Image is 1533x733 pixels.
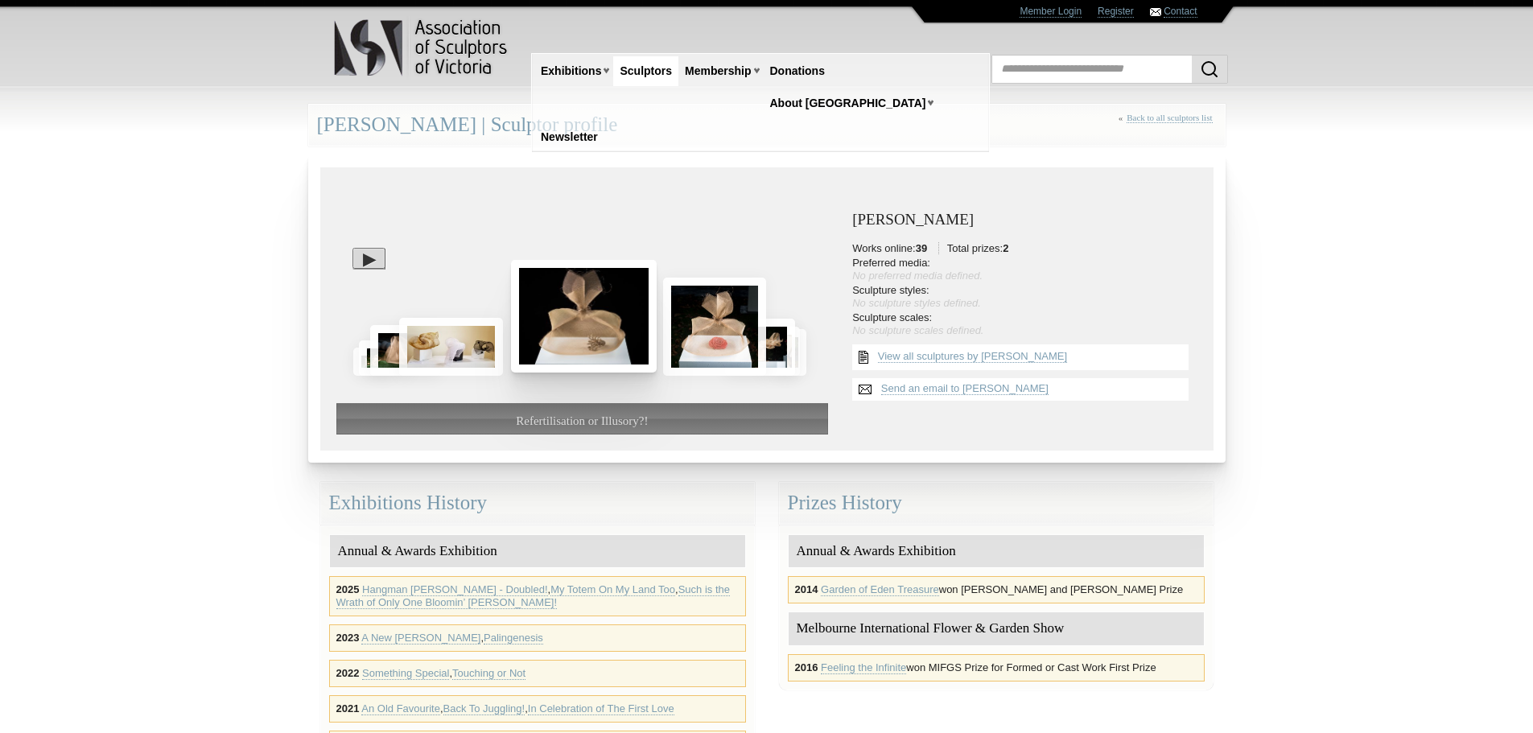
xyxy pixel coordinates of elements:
img: View all {sculptor_name} sculptures list [852,344,875,370]
div: Melbourne International Flower & Garden Show [789,612,1204,645]
img: logo.png [333,16,510,80]
div: Prizes History [779,482,1214,525]
div: Exhibitions History [320,482,755,525]
div: , , [329,695,746,723]
div: No sculpture styles defined. [852,297,1197,310]
img: Contact ASV [1150,8,1161,16]
img: Refertilisation or Illusory?! [511,260,657,373]
a: Feeling the Infinite [821,661,906,674]
a: Donations [764,56,831,86]
a: Back to all sculptors list [1127,113,1212,123]
a: Garden of Eden Treasure [821,583,939,596]
strong: 2025 [336,583,360,595]
li: Works online: Total prizes: [852,242,1197,255]
a: Send an email to [PERSON_NAME] [881,382,1049,395]
img: Aorta Fauna Sorta - a b c ! [399,318,503,376]
img: Surpise Package [663,278,766,376]
a: Newsletter [534,122,604,152]
div: , , [329,576,746,616]
strong: 2 [1003,242,1008,254]
a: Exhibitions [534,56,608,86]
a: Such is the Wrath of Only One Bloomin’ [PERSON_NAME]! [336,583,730,609]
a: Sculptors [613,56,678,86]
div: Annual & Awards Exhibition [789,535,1204,568]
img: The Lightness of the Imagination - A [370,325,440,376]
strong: 2016 [795,661,818,673]
strong: 2021 [336,702,360,714]
div: [PERSON_NAME] | Sculptor profile [308,104,1226,146]
a: Membership [678,56,757,86]
div: « [1119,113,1217,141]
span: Refertilisation or Illusory?! [516,414,648,427]
a: Palingenesis [484,632,543,644]
div: Annual & Awards Exhibition [330,535,745,568]
img: The Lightness of the Imagination - B [359,340,410,376]
a: In Celebration of The First Love [528,702,674,715]
li: Preferred media: [852,257,1197,282]
strong: 2014 [795,583,818,595]
img: Send an email to Jackie Mackinnon [852,378,878,401]
a: About [GEOGRAPHIC_DATA] [764,89,933,118]
strong: 39 [916,242,927,254]
strong: 2023 [336,632,360,644]
a: A New [PERSON_NAME] [361,632,480,644]
li: Sculpture scales: [852,311,1197,337]
div: won MIFGS Prize for Formed or Cast Work First Prize [788,654,1205,682]
a: Touching or Not [452,667,525,680]
a: Hangman [PERSON_NAME] - Doubled! [362,583,547,596]
div: won [PERSON_NAME] and [PERSON_NAME] Prize [788,576,1205,603]
img: Search [1200,60,1219,79]
a: Back To Juggling! [443,702,525,715]
a: View all sculptures by [PERSON_NAME] [878,350,1067,363]
div: , [329,660,746,687]
h3: [PERSON_NAME] [852,212,1197,229]
img: The Lightness of the Imagination - C [353,348,394,376]
a: My Totem On My Land Too [550,583,675,596]
strong: 2022 [336,667,360,679]
a: An Old Favourite [361,702,440,715]
a: Contact [1164,6,1197,18]
div: No sculpture scales defined. [852,324,1197,337]
li: Sculpture styles: [852,284,1197,310]
div: , [329,624,746,652]
a: Something Special [362,667,449,680]
a: Member Login [1020,6,1082,18]
div: No preferred media defined. [852,270,1197,282]
a: Register [1098,6,1134,18]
